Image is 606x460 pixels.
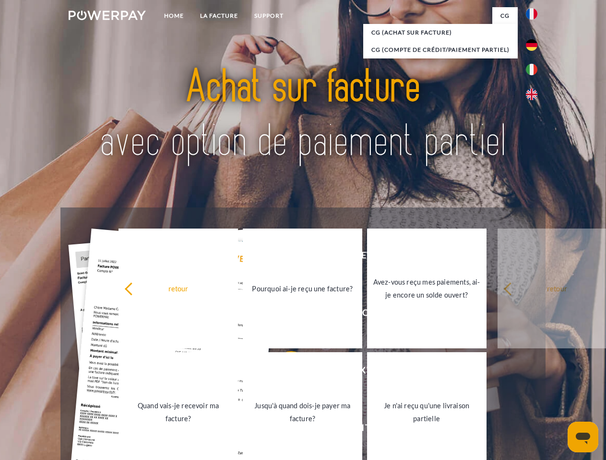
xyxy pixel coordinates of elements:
[124,399,232,425] div: Quand vais-je recevoir ma facture?
[526,64,537,75] img: it
[526,8,537,20] img: fr
[367,229,487,348] a: Avez-vous reçu mes paiements, ai-je encore un solde ouvert?
[249,282,356,295] div: Pourquoi ai-je reçu une facture?
[568,422,598,452] iframe: Bouton de lancement de la fenêtre de messagerie
[69,11,146,20] img: logo-powerpay-white.svg
[192,7,246,24] a: LA FACTURE
[492,7,518,24] a: CG
[363,41,518,58] a: CG (Compte de crédit/paiement partiel)
[373,276,481,301] div: Avez-vous reçu mes paiements, ai-je encore un solde ouvert?
[246,7,292,24] a: Support
[363,24,518,41] a: CG (achat sur facture)
[92,46,514,184] img: title-powerpay_fr.svg
[124,282,232,295] div: retour
[373,399,481,425] div: Je n'ai reçu qu'une livraison partielle
[526,39,537,51] img: de
[156,7,192,24] a: Home
[526,89,537,100] img: en
[249,399,356,425] div: Jusqu'à quand dois-je payer ma facture?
